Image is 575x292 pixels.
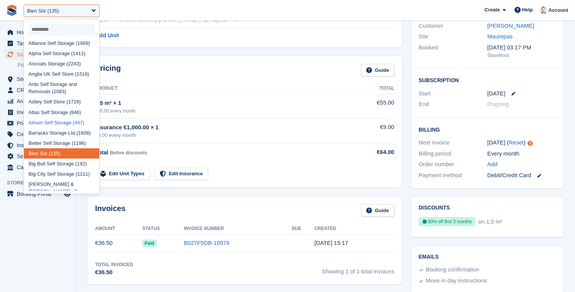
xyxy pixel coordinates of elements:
div: Start [419,89,488,98]
a: menu [4,189,72,199]
div: Better Self Storage (1196) [24,138,99,148]
a: menu [4,162,72,173]
a: Guide [361,204,394,217]
th: Created [315,223,394,235]
a: menu [4,74,72,84]
a: menu [4,118,72,129]
a: Edit Insurance [154,168,208,180]
h2: Pricing [95,64,121,76]
span: Before discounts [110,150,147,156]
div: [DATE] ( ) [487,138,556,147]
span: Price increases [17,62,54,69]
span: Coupons [17,129,62,140]
div: Alliance Self Storage (1669) [24,38,99,48]
span: Showing 1 of 1 total invoices [322,261,394,277]
td: €36.50 [95,235,142,252]
span: Create [484,6,500,14]
span: CRM [17,85,62,95]
span: Home [17,27,62,38]
a: [PERSON_NAME] [487,22,534,29]
div: Next invoice [419,138,488,147]
h2: Emails [419,254,556,260]
a: menu [4,140,72,151]
div: Bien Sûr (135) [27,7,59,15]
div: Atlas Self Storage (846) [24,107,99,117]
div: Insurance €1,000.00 × 1 [95,123,354,132]
span: Insurance [17,140,62,151]
div: Move in day instructions [426,276,487,286]
span: Storefront [7,179,76,187]
th: Invoice Number [184,223,291,235]
div: €55.00 every month [95,108,354,114]
div: 1,5 m² × 1 [95,99,354,108]
th: Status [142,223,184,235]
a: Reset [509,139,524,146]
a: menu [4,85,72,95]
a: Price increases NEW [17,61,72,69]
th: Due [292,223,315,235]
div: Big City Self Storage (1211) [24,169,99,179]
div: Ancoats Storage (2243) [24,59,99,69]
div: €64.00 [354,148,394,157]
th: Total [354,83,394,95]
span: Invoices [17,107,62,117]
th: Amount [95,223,142,235]
div: Payment method [419,171,488,180]
span: Total [95,149,108,156]
a: menu [4,129,72,140]
span: Paid [142,240,156,247]
div: Booking confirmation [426,265,479,275]
div: 50% off first 3 months [419,217,475,226]
div: Storefront [487,52,556,59]
div: €9.00 every month [95,132,354,139]
a: Maurepas [487,33,513,40]
a: menu [4,27,72,38]
div: Bien Sûr (135) [24,148,99,159]
a: Add [487,160,497,169]
div: Booked [419,43,488,59]
div: [PERSON_NAME] & [PERSON_NAME]'s Storage (1264) [24,179,99,204]
a: menu [4,151,72,162]
td: €9.00 [354,119,394,143]
h2: Discounts [419,205,556,211]
span: Settings [17,151,62,162]
time: 2025-09-25 23:00:00 UTC [487,89,505,98]
div: Debit/Credit Card [487,171,556,180]
h2: Billing [419,125,556,133]
a: Edit Unit Types [95,168,150,180]
h2: Invoices [95,204,125,217]
div: Order number [419,160,488,169]
span: Booking Portal [17,189,62,199]
div: Barracks Storage Ltd (1608) [24,128,99,138]
div: €36.50 [95,268,133,277]
div: Customer [419,22,488,30]
th: Product [95,83,354,95]
div: Anglia UK Self Store (1516) [24,69,99,79]
a: menu [4,96,72,106]
span: Capital [17,162,62,173]
div: [DATE] 03:17 PM [487,43,556,52]
div: End [419,100,488,109]
div: Alpha Self Storage (1411) [24,48,99,59]
td: €55.00 [354,94,394,118]
a: Add Unit [95,31,119,40]
span: Ongoing [487,101,509,107]
div: Big Bull Self Storage (192) [24,159,99,169]
span: Analytics [17,96,62,106]
span: Account [548,6,568,14]
time: 2025-09-26 13:17:28 UTC [315,240,348,246]
div: Total Invoiced [95,261,133,268]
a: menu [4,49,72,60]
a: menu [4,38,72,49]
span: Sites [17,74,62,84]
img: Jeff Knox [540,6,547,14]
span: Pricing [17,118,62,129]
span: Help [522,6,533,14]
div: Billing period [419,149,488,158]
div: Astley Self Store (1729) [24,97,99,107]
div: Every month [487,149,556,158]
div: Atrium Self Storage (447) [24,117,99,128]
div: Ards Self Storage and Removals (1083) [24,79,99,97]
span: Subscriptions [17,49,62,60]
div: Tooltip anchor [527,140,534,147]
